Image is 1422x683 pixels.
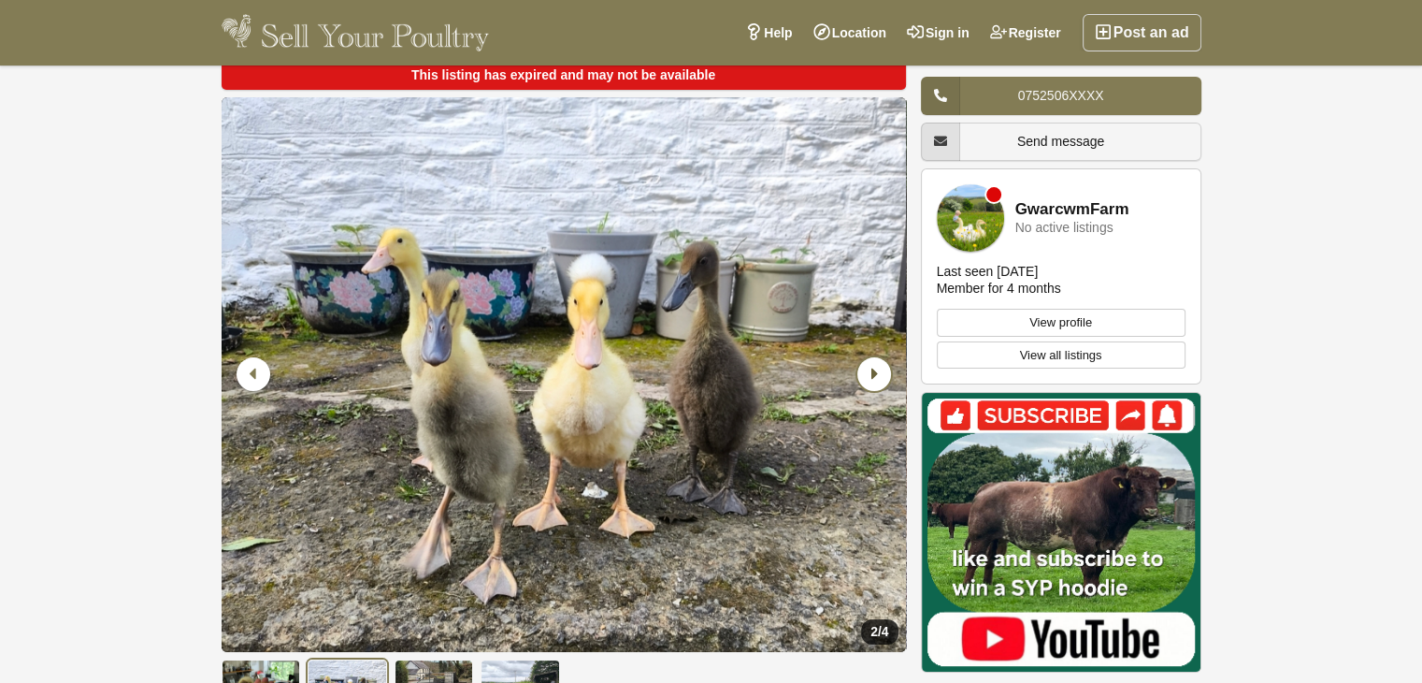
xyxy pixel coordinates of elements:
span: 4 [882,624,889,639]
a: View all listings [937,341,1185,370]
span: 2 [870,624,878,639]
img: GwarcwmFarm [937,184,1004,252]
div: Member for 4 months [937,280,1061,297]
div: Next slide [848,350,897,399]
span: Send message [1017,134,1104,149]
a: Register [980,14,1071,51]
div: Member is offline [986,187,1001,202]
a: View profile [937,309,1185,337]
a: Sign in [897,14,980,51]
img: Sell Your Poultry [222,14,490,51]
a: GwarcwmFarm [1015,201,1129,219]
div: Last seen [DATE] [937,263,1039,280]
a: Post an ad [1083,14,1201,51]
img: Indian runner duck hatching eggs 6 pack - 2/4 [222,97,906,652]
div: / [861,619,898,645]
a: Send message [921,123,1201,161]
li: 2 / 4 [222,97,906,652]
img: Mat Atkinson Farming YouTube Channel [921,392,1201,673]
a: Help [735,14,802,51]
div: This listing has expired and may not be available [222,60,906,90]
div: No active listings [1015,221,1113,235]
span: 0752506XXXX [1018,88,1104,103]
div: Previous slide [231,350,280,399]
a: Location [803,14,897,51]
a: 0752506XXXX [921,77,1201,115]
